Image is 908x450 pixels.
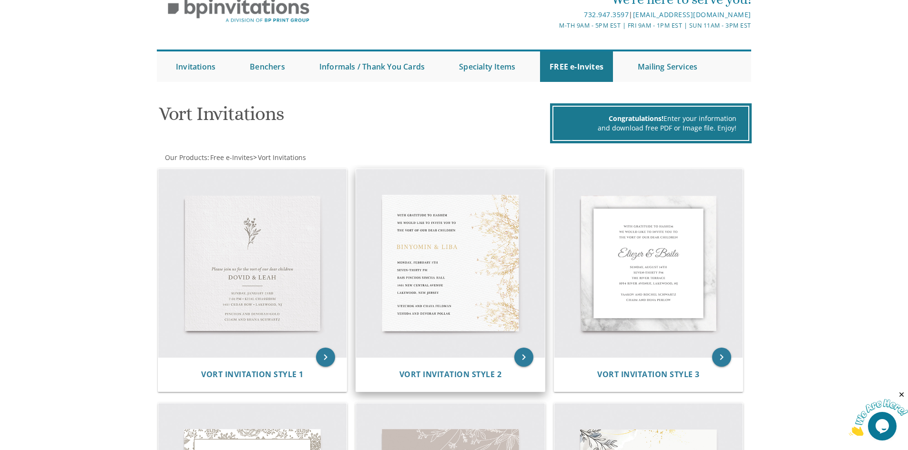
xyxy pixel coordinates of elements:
[356,9,751,20] div: |
[712,348,731,367] a: keyboard_arrow_right
[356,169,545,358] img: Vort Invitation Style 2
[210,153,253,162] span: Free e-Invites
[633,10,751,19] a: [EMAIL_ADDRESS][DOMAIN_NAME]
[609,114,663,123] span: Congratulations!
[584,10,629,19] a: 732.947.3597
[257,153,306,162] a: Vort Invitations
[310,51,434,82] a: Informals / Thank You Cards
[449,51,525,82] a: Specialty Items
[164,153,207,162] a: Our Products
[209,153,253,162] a: Free e-Invites
[540,51,613,82] a: FREE e-Invites
[565,123,736,133] div: and download free PDF or Image file. Enjoy!
[158,169,347,358] img: Vort Invitation Style 1
[565,114,736,123] div: Enter your information
[240,51,295,82] a: Benchers
[399,370,502,379] a: Vort Invitation Style 2
[316,348,335,367] a: keyboard_arrow_right
[597,370,700,379] a: Vort Invitation Style 3
[166,51,225,82] a: Invitations
[356,20,751,30] div: M-Th 9am - 5pm EST | Fri 9am - 1pm EST | Sun 11am - 3pm EST
[253,153,306,162] span: >
[201,370,304,379] a: Vort Invitation Style 1
[514,348,533,367] a: keyboard_arrow_right
[628,51,707,82] a: Mailing Services
[849,390,908,436] iframe: chat widget
[554,169,743,358] img: Vort Invitation Style 3
[157,153,454,162] div: :
[258,153,306,162] span: Vort Invitations
[201,369,304,380] span: Vort Invitation Style 1
[597,369,700,380] span: Vort Invitation Style 3
[399,369,502,380] span: Vort Invitation Style 2
[159,103,548,131] h1: Vort Invitations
